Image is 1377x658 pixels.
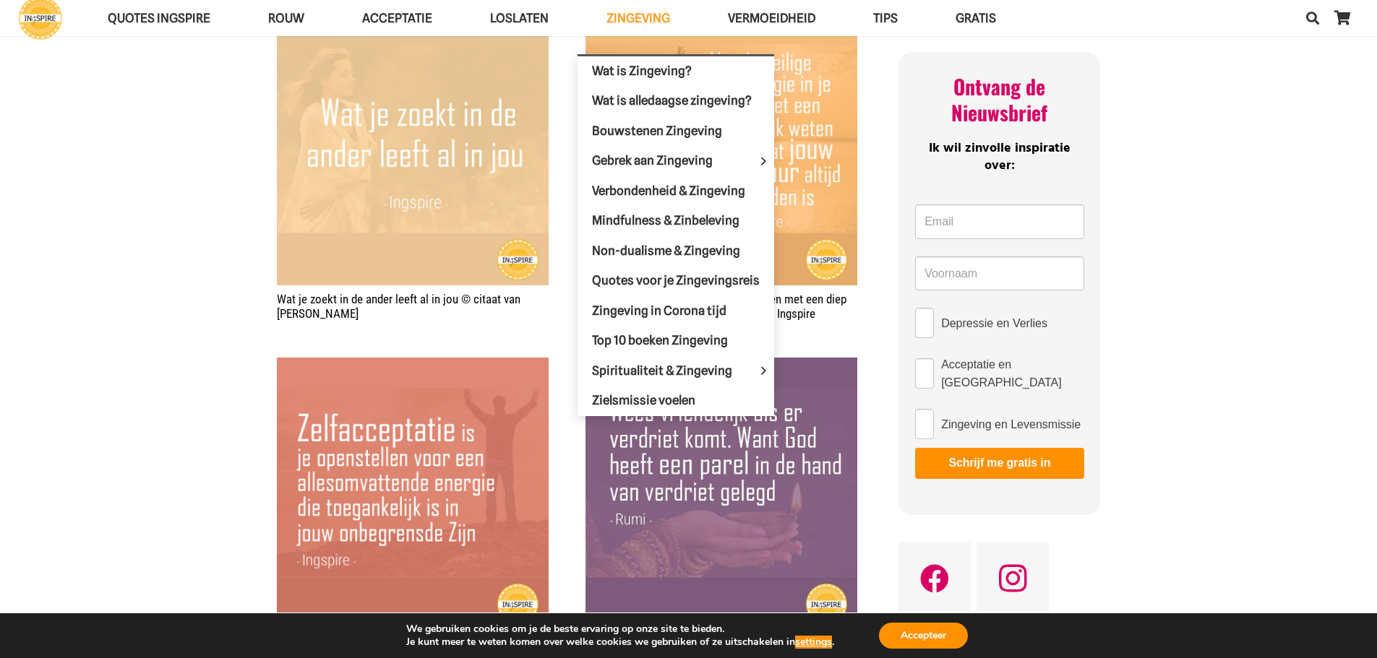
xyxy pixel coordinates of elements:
a: Gebrek aan ZingevingGebrek aan Zingeving Menu [578,146,774,176]
input: Email [915,204,1084,239]
button: settings [795,636,832,649]
span: Quotes voor je Zingevingsreis [592,273,760,287]
span: QUOTES INGSPIRE [108,11,210,25]
button: Schrijf me gratis in [915,448,1084,478]
a: Wees vriendelijk als er verdriet komt [585,358,857,629]
a: Verbondenheid & Zingeving [578,176,774,207]
a: Instagram [977,542,1049,615]
a: Bouwstenen Zingeving [578,116,774,147]
span: Zingeving in Corona tijd [592,303,726,318]
p: We gebruiken cookies om je de beste ervaring op onze site te bieden. [406,623,834,636]
span: Spiritualiteit & Zingeving Menu [752,356,774,386]
span: Ik wil zinvolle inspiratie over: [929,138,1071,176]
span: Gebrek aan Zingeving [592,153,737,168]
a: Wat je zoekt in de ander leeft al in jou © citaat van Ingspire [277,14,549,285]
span: Verbondenheid & Zingeving [592,183,745,198]
span: Top 10 boeken Zingeving [592,333,728,347]
a: Wat je zoekt in de ander leeft al in jou © citaat van [PERSON_NAME] [277,292,520,321]
span: Bouwstenen Zingeving [592,124,722,138]
span: Spiritualiteit & Zingeving [592,363,757,378]
p: Je kunt meer te weten komen over welke cookies we gebruiken of ze uitschakelen in . [406,636,834,649]
a: Wat is alledaagse zingeving? [578,86,774,116]
span: Depressie en Verlies [941,314,1047,332]
span: Ontvang de Nieuwsbrief [951,72,1047,127]
img: Spreuk over omgaan met verdriet van Rumi op zingevingsplatform Ingspire.nl [585,358,857,629]
button: Accepteer [879,623,968,649]
span: Mindfulness & Zinbeleving [592,213,739,228]
input: Depressie en Verlies [915,308,934,338]
img: Wat je zoekt in de ander leeft al in jou - citaat van Ingspire [277,14,549,285]
span: Zingeving [606,11,670,25]
a: Zielsmissie voelen [578,386,774,416]
span: Acceptatie [362,11,432,25]
a: Facebook [898,542,971,615]
input: Acceptatie en [GEOGRAPHIC_DATA] [915,358,934,389]
a: Wat is Zingeving? [578,56,774,87]
input: Zingeving en Levensmissie [915,409,934,439]
span: Acceptatie en [GEOGRAPHIC_DATA] [941,355,1084,391]
a: Top 10 boeken Zingeving [578,326,774,356]
a: Non-dualisme & Zingeving [578,236,774,267]
span: Zielsmissie voelen [592,393,695,407]
span: Wat is Zingeving? [592,64,692,78]
a: Quotes voor je Zingevingsreis [578,266,774,296]
span: Zingeving en Levensmissie [941,415,1081,433]
span: Loslaten [490,11,549,25]
span: Gebrek aan Zingeving Menu [752,146,774,176]
span: Non-dualisme & Zingeving [592,243,740,258]
img: Zelfacceptatie is je openstellen voor een allesomvattende energie die toegankelijk is in jouw onb... [277,358,549,629]
span: TIPS [873,11,898,25]
span: ROUW [268,11,304,25]
span: VERMOEIDHEID [728,11,815,25]
a: Mindfulness & Zinbeleving [578,206,774,236]
a: Zingeving in Corona tijd [578,296,774,326]
a: Spiritualiteit & ZingevingSpiritualiteit & Zingeving Menu [578,356,774,386]
span: Wat is alledaagse zingeving? [592,93,752,108]
input: Voornaam [915,256,1084,291]
span: GRATIS [956,11,996,25]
